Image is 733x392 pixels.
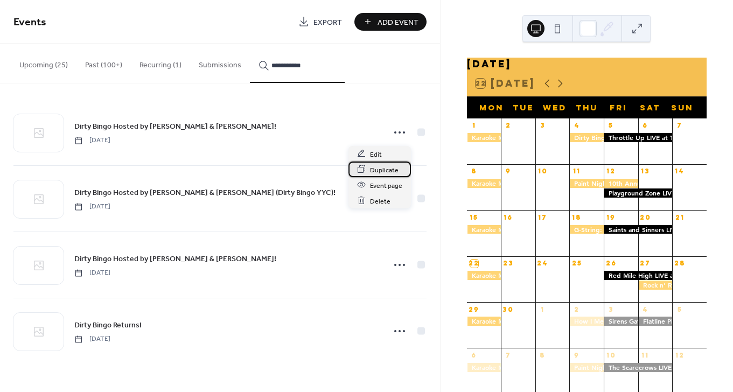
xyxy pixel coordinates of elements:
[507,97,539,118] div: Tue
[504,122,512,130] div: 2
[74,136,110,145] span: [DATE]
[370,164,399,176] span: Duplicate
[569,363,604,372] div: Paint Night at The Trop!
[675,305,683,313] div: 5
[573,213,581,221] div: 18
[675,213,683,221] div: 21
[354,13,427,31] button: Add Event
[641,122,650,130] div: 6
[470,122,478,130] div: 1
[573,305,581,313] div: 2
[607,260,615,268] div: 26
[470,213,478,221] div: 15
[504,260,512,268] div: 23
[467,58,707,71] div: [DATE]
[638,317,673,326] div: Flatline Phoenix LIVE at The Trop!
[675,260,683,268] div: 28
[604,133,672,142] div: Throttle Up LIVE at The Trop!
[641,351,650,359] div: 11
[573,122,581,130] div: 4
[467,271,501,280] div: Karaoke Mondays at The Trop!
[604,363,672,372] div: The Scarecrows LIVE at The Trop!
[74,268,110,278] span: [DATE]
[569,225,604,234] div: G-String: Live Music & Burlesque!
[504,167,512,176] div: 9
[539,351,547,359] div: 8
[607,305,615,313] div: 3
[13,12,46,33] span: Events
[539,260,547,268] div: 24
[604,271,672,280] div: Red Mile High LIVE at The Trop!
[76,44,131,82] button: Past (100+)
[607,167,615,176] div: 12
[378,17,418,28] span: Add Event
[634,97,666,118] div: Sat
[470,167,478,176] div: 8
[467,225,501,234] div: Karaoke Mondays at The Trop!
[370,180,402,191] span: Event page
[569,179,604,188] div: Paint Night at The Trop!
[470,305,478,313] div: 29
[504,213,512,221] div: 16
[467,317,501,326] div: Karaoke Mondays at The Trop!
[11,44,76,82] button: Upcoming (25)
[539,305,547,313] div: 1
[504,305,512,313] div: 30
[539,122,547,130] div: 3
[74,120,276,132] a: Dirty Bingo Hosted by [PERSON_NAME] & [PERSON_NAME]!
[607,351,615,359] div: 10
[539,97,571,118] div: Wed
[74,254,276,265] span: Dirty Bingo Hosted by [PERSON_NAME] & [PERSON_NAME]!
[675,351,683,359] div: 12
[74,253,276,265] a: Dirty Bingo Hosted by [PERSON_NAME] & [PERSON_NAME]!
[74,334,110,344] span: [DATE]
[641,213,650,221] div: 20
[467,133,501,142] div: Karaoke Mondays at The Trop!
[74,121,276,132] span: Dirty Bingo Hosted by [PERSON_NAME] & [PERSON_NAME]!
[607,122,615,130] div: 5
[539,167,547,176] div: 10
[476,97,507,118] div: Mon
[467,179,501,188] div: Karaoke Mondays at The Trop!
[74,202,110,212] span: [DATE]
[604,179,638,188] div: 10th Annual Evan Skowron Memorial Golf Tournament
[470,260,478,268] div: 22
[675,167,683,176] div: 14
[74,186,336,199] a: Dirty Bingo Hosted by [PERSON_NAME] & [PERSON_NAME] (Dirty Bingo YYC)!
[467,363,501,372] div: Karaoke Mondays at The Trop!
[74,319,142,331] a: Dirty Bingo Returns!
[641,305,650,313] div: 4
[190,44,250,82] button: Submissions
[573,167,581,176] div: 11
[131,44,190,82] button: Recurring (1)
[290,13,350,31] a: Export
[569,133,604,142] div: Dirty Bingo Returns!
[539,213,547,221] div: 17
[604,188,672,198] div: Playground Zone LIVE at The Trop!
[504,351,512,359] div: 7
[569,317,604,326] div: How I Met Your Mother Trivia at The Trop!
[638,281,673,290] div: Rock n' Roll Drag Brunch!
[573,351,581,359] div: 9
[470,351,478,359] div: 6
[571,97,603,118] div: Thu
[74,320,142,331] span: Dirty Bingo Returns!
[641,260,650,268] div: 27
[370,149,382,160] span: Edit
[607,213,615,221] div: 19
[603,97,634,118] div: Fri
[675,122,683,130] div: 7
[313,17,342,28] span: Export
[573,260,581,268] div: 25
[604,225,672,234] div: Saints and Sinners LIVE at The Trop!
[666,97,698,118] div: Sun
[370,195,390,207] span: Delete
[641,167,650,176] div: 13
[604,317,638,326] div: Sirens Gate Band LIVE at The Trop!
[74,187,336,199] span: Dirty Bingo Hosted by [PERSON_NAME] & [PERSON_NAME] (Dirty Bingo YYC)!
